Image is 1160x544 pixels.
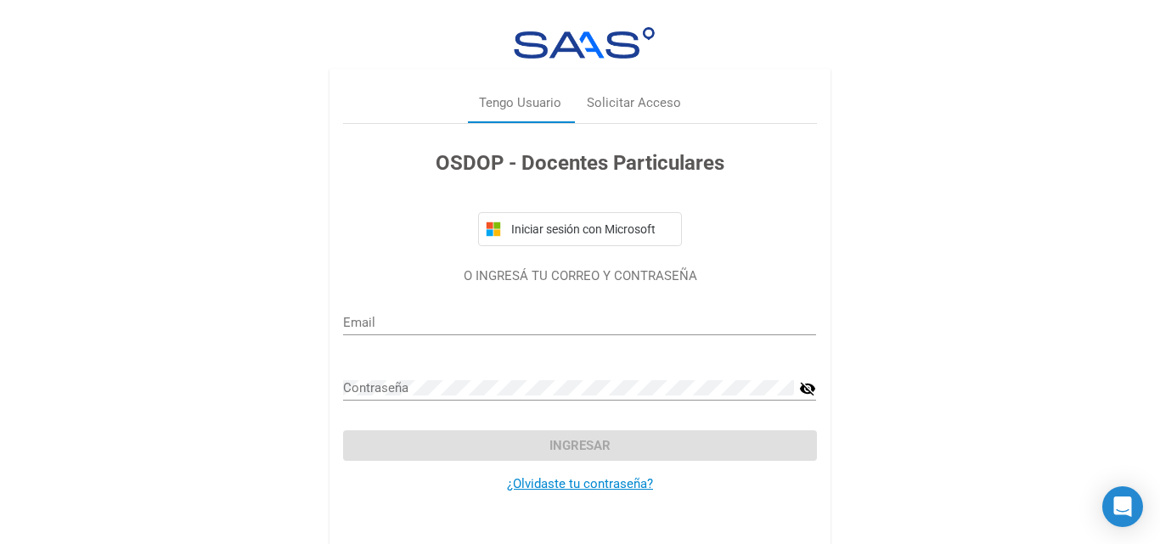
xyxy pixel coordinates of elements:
[799,379,816,399] mat-icon: visibility_off
[508,222,674,236] span: Iniciar sesión con Microsoft
[1102,486,1143,527] div: Open Intercom Messenger
[549,438,611,453] span: Ingresar
[507,476,653,491] a: ¿Olvidaste tu contraseña?
[343,430,816,461] button: Ingresar
[479,93,561,113] div: Tengo Usuario
[587,93,681,113] div: Solicitar Acceso
[343,148,816,178] h3: OSDOP - Docentes Particulares
[478,212,682,246] button: Iniciar sesión con Microsoft
[343,266,816,286] p: O INGRESÁ TU CORREO Y CONTRASEÑA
